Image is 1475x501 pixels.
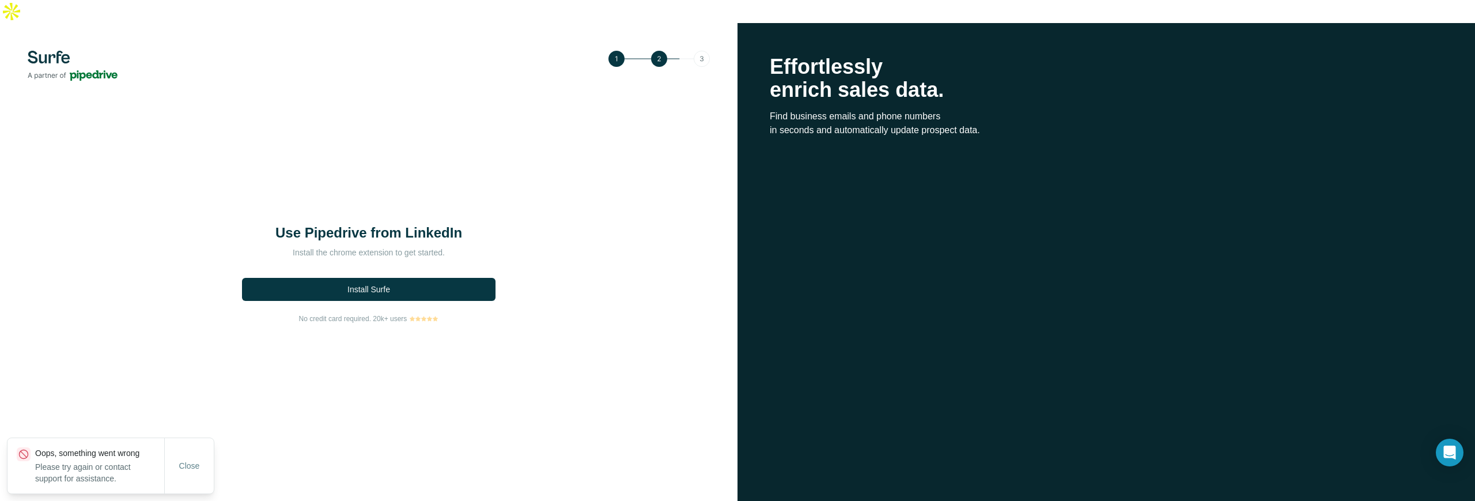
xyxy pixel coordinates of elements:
img: Surfe's logo [28,51,118,81]
h1: Use Pipedrive from LinkedIn [254,224,484,242]
span: No credit card required. 20k+ users [299,314,407,324]
p: in seconds and automatically update prospect data. [770,123,1443,137]
p: Oops, something went wrong [35,447,164,459]
p: Install the chrome extension to get started. [254,247,484,258]
p: Find business emails and phone numbers [770,110,1443,123]
div: Open Intercom Messenger [1436,439,1463,466]
img: Step 2 [608,51,710,67]
button: Install Surfe [242,278,496,301]
button: Close [171,455,208,476]
p: Effortlessly [770,55,1443,78]
span: Install Surfe [347,284,390,295]
p: Please try again or contact support for assistance. [35,461,164,484]
p: enrich sales data. [770,78,1443,101]
span: Close [179,460,200,472]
